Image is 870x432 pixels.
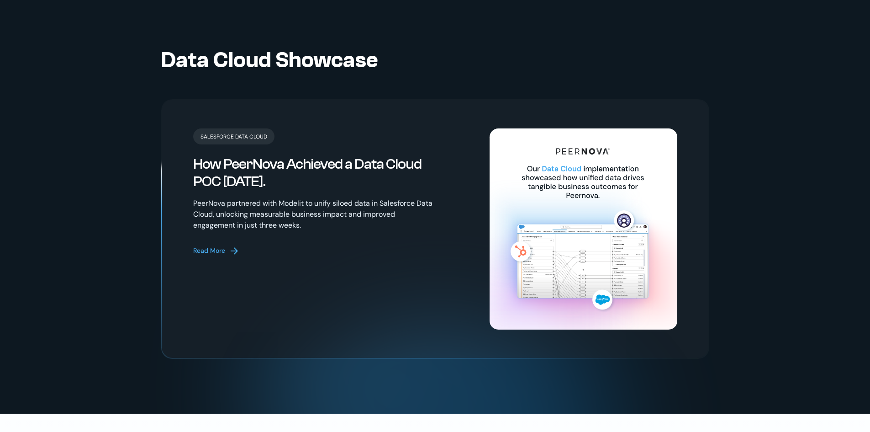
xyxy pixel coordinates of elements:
[193,198,435,231] p: PeerNova partnered with Modelit to unify siloed data in Salesforce Data Cloud, unlocking measurab...
[229,245,240,256] img: arrow forward
[161,47,613,74] h2: Data Cloud Showcase
[193,246,225,256] div: Read More
[193,128,274,144] p: Salesforce Data Cloud
[193,245,240,256] a: Read More
[193,155,435,191] p: How PeerNova Achieved a Data Cloud POC [DATE].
